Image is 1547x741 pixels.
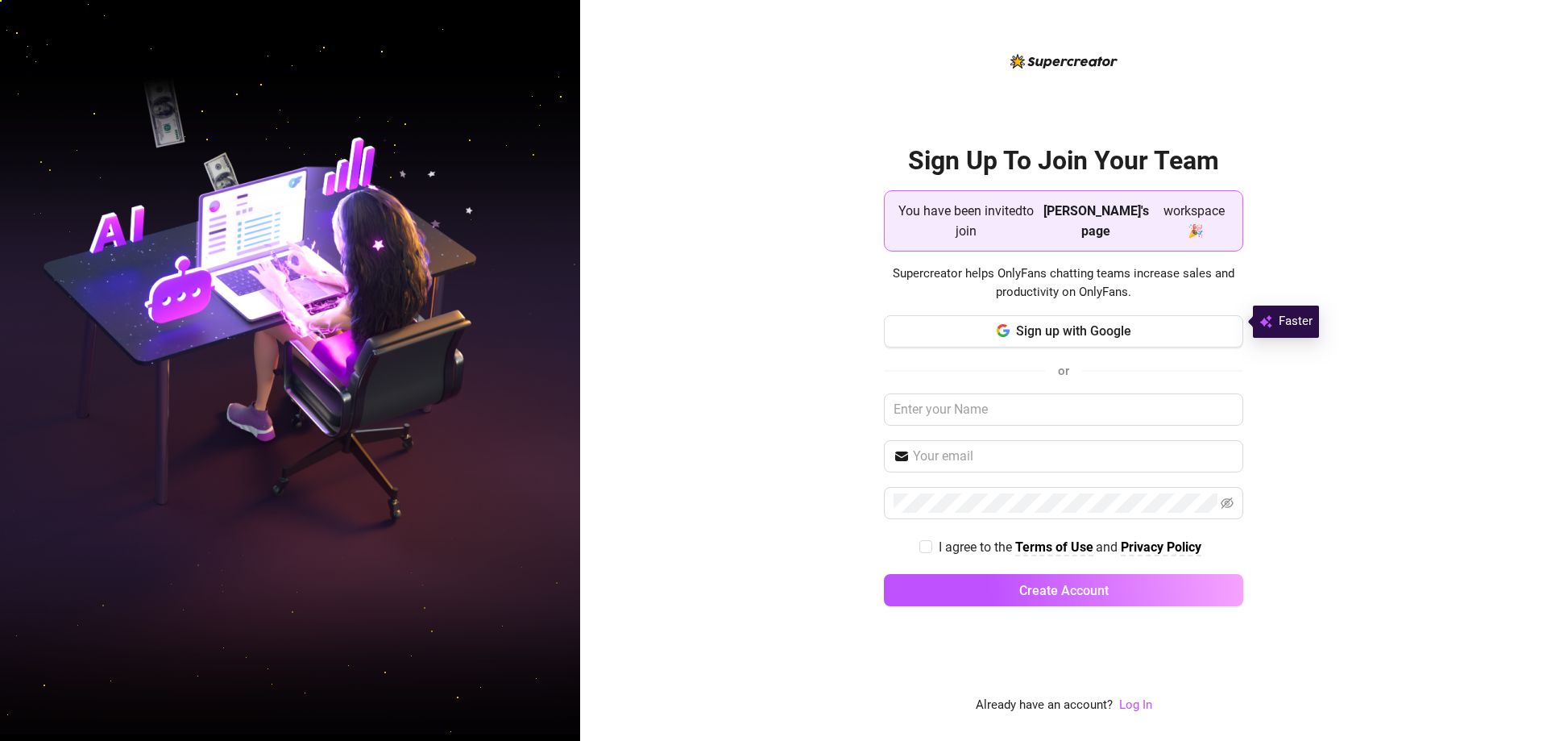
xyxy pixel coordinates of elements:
[884,393,1243,426] input: Enter your Name
[1016,323,1131,339] span: Sign up with Google
[1015,539,1093,555] strong: Terms of Use
[1019,583,1109,598] span: Create Account
[1221,497,1234,510] span: eye-invisible
[1119,697,1152,712] a: Log In
[1259,312,1272,331] img: svg%3e
[884,264,1243,302] span: Supercreator helps OnlyFans chatting teams increase sales and productivity on OnlyFans.
[939,539,1015,555] span: I agree to the
[913,447,1234,466] input: Your email
[1015,539,1093,556] a: Terms of Use
[1158,201,1230,241] span: workspace 🎉
[1010,54,1118,69] img: logo-BBDzfeDw.svg
[1058,364,1069,378] span: or
[898,201,1034,241] span: You have been invited to join
[1043,203,1149,239] strong: [PERSON_NAME]'s page
[884,144,1243,177] h2: Sign Up To Join Your Team
[1121,539,1201,556] a: Privacy Policy
[884,574,1243,606] button: Create Account
[1119,696,1152,715] a: Log In
[1096,539,1121,555] span: and
[976,696,1113,715] span: Already have an account?
[1279,312,1313,331] span: Faster
[1121,539,1201,555] strong: Privacy Policy
[884,315,1243,348] button: Sign up with Google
